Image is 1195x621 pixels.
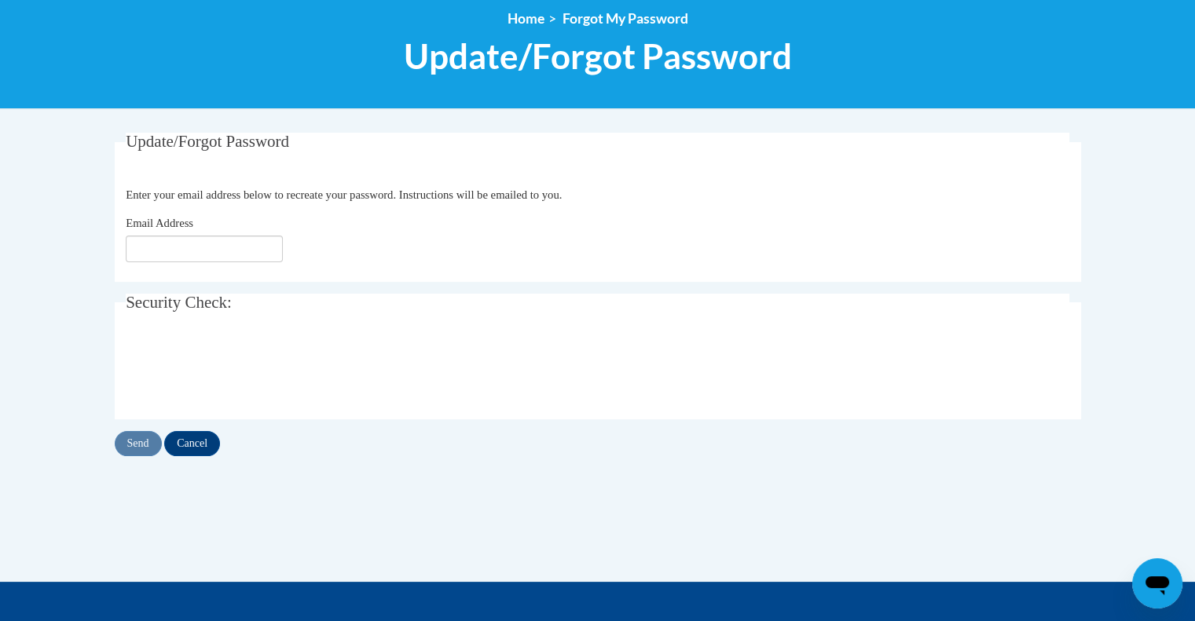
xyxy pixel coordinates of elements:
[164,431,220,456] input: Cancel
[126,188,562,201] span: Enter your email address below to recreate your password. Instructions will be emailed to you.
[126,293,232,312] span: Security Check:
[508,10,544,27] a: Home
[404,35,792,77] span: Update/Forgot Password
[563,10,688,27] span: Forgot My Password
[126,236,283,262] input: Email
[126,217,193,229] span: Email Address
[126,132,289,151] span: Update/Forgot Password
[1132,558,1182,608] iframe: Button to launch messaging window
[126,338,365,400] iframe: reCAPTCHA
